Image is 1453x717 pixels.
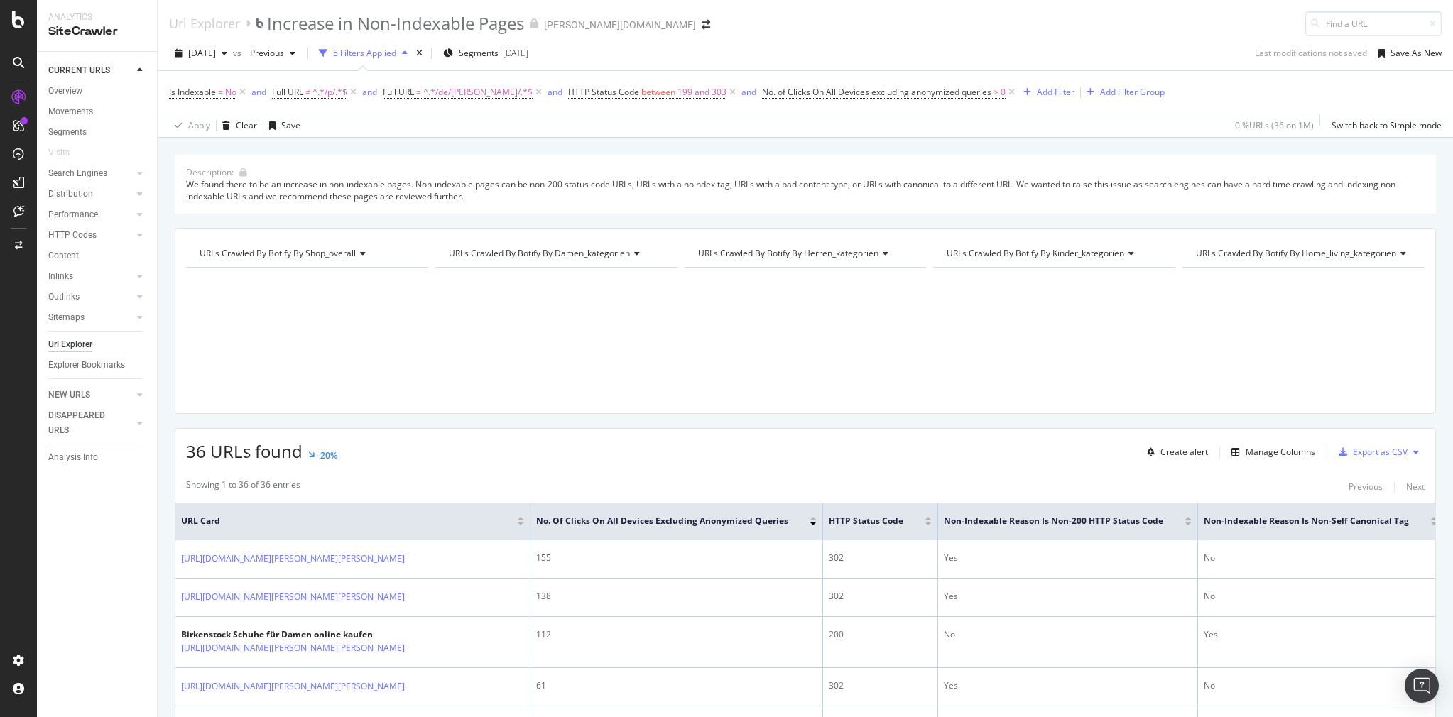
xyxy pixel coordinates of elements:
a: Explorer Bookmarks [48,358,147,373]
div: Yes [1204,628,1437,641]
div: -20% [317,449,337,461]
a: DISAPPEARED URLS [48,408,133,438]
a: Segments [48,125,147,140]
div: Analysis Info [48,450,98,465]
div: No [944,628,1192,641]
div: 61 [536,679,817,692]
div: Url Explorer [48,337,92,352]
div: Apply [188,119,210,131]
div: 155 [536,552,817,564]
span: Non-Indexable Reason is Non-Self Canonical Tag [1204,515,1409,527]
div: times [413,46,425,60]
a: [URL][DOMAIN_NAME][PERSON_NAME][PERSON_NAME] [181,641,405,655]
span: 199 and 303 [677,82,726,102]
span: HTTP Status Code [829,515,903,527]
div: 0 % URLs ( 36 on 1M ) [1235,119,1314,131]
div: No [1204,552,1437,564]
div: Manage Columns [1246,446,1315,458]
div: Create alert [1160,446,1208,458]
span: No. of Clicks On All Devices excluding anonymized queries [536,515,788,527]
div: HTTP Codes [48,228,97,243]
div: Search Engines [48,166,107,181]
span: URLs Crawled By Botify By damen_kategorien [449,247,630,259]
div: Yes [944,552,1192,564]
a: Analysis Info [48,450,147,465]
span: between [641,86,675,98]
button: Segments[DATE] [437,42,534,65]
div: Next [1406,481,1425,493]
a: [URL][DOMAIN_NAME][PERSON_NAME][PERSON_NAME] [181,679,405,694]
button: Switch back to Simple mode [1326,114,1442,137]
button: Add Filter Group [1081,84,1165,101]
button: Manage Columns [1226,444,1315,461]
button: Next [1406,478,1425,496]
div: No [1204,679,1437,692]
a: CURRENT URLS [48,63,133,78]
button: Previous [244,42,301,65]
div: Inlinks [48,269,73,284]
a: Content [48,248,147,263]
button: Export as CSV [1333,441,1408,464]
div: Visits [48,146,70,160]
span: URLs Crawled By Botify By home_living_kategorien [1196,247,1396,259]
div: 112 [536,628,817,641]
button: Save [263,114,300,137]
span: Full URL [383,86,414,98]
div: Segments [48,125,87,140]
div: Birkenstock Schuhe für Damen online kaufen [181,628,467,641]
div: No [1204,590,1437,603]
div: Outlinks [48,290,80,305]
div: Showing 1 to 36 of 36 entries [186,478,300,496]
div: Save [281,119,300,131]
span: Is Indexable [169,86,216,98]
div: [DATE] [503,47,528,59]
span: Segments [459,47,499,59]
span: Previous [244,47,284,59]
div: Overview [48,84,82,99]
span: ≠ [305,86,310,98]
h4: URLs Crawled By Botify By shop_overall [197,242,415,265]
span: No. of Clicks On All Devices excluding anonymized queries [762,86,991,98]
button: Save As New [1373,42,1442,65]
span: 36 URLs found [186,439,303,463]
span: > [994,86,998,98]
button: [DATE] [169,42,233,65]
div: Yes [944,590,1192,603]
a: Outlinks [48,290,133,305]
div: DISAPPEARED URLS [48,408,120,438]
a: Distribution [48,187,133,202]
a: Visits [48,146,84,160]
a: Sitemaps [48,310,133,325]
div: 5 Filters Applied [333,47,396,59]
div: We found there to be an increase in non-indexable pages. Non-indexable pages can be non-200 statu... [186,178,1425,202]
div: NEW URLS [48,388,90,403]
a: [URL][DOMAIN_NAME][PERSON_NAME][PERSON_NAME] [181,552,405,566]
div: 302 [829,552,932,564]
a: NEW URLS [48,388,133,403]
button: Create alert [1141,441,1208,464]
a: Search Engines [48,166,133,181]
span: No [225,82,236,102]
a: Inlinks [48,269,133,284]
button: 5 Filters Applied [313,42,413,65]
span: HTTP Status Code [568,86,639,98]
span: = [218,86,223,98]
span: Full URL [272,86,303,98]
button: Previous [1349,478,1383,496]
a: Url Explorer [169,16,240,31]
div: and [741,86,756,98]
div: Add Filter [1037,86,1074,98]
div: and [362,86,377,98]
h4: URLs Crawled By Botify By kinder_kategorien [944,242,1163,265]
span: ^.*/de/[PERSON_NAME]/.*$ [423,82,533,102]
div: and [251,86,266,98]
input: Find a URL [1305,11,1442,36]
h4: URLs Crawled By Botify By home_living_kategorien [1193,242,1417,265]
a: Movements [48,104,147,119]
a: Performance [48,207,133,222]
div: Yes [944,679,1192,692]
div: 302 [829,679,932,692]
div: Previous [1349,481,1383,493]
div: Performance [48,207,98,222]
button: and [251,85,266,99]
